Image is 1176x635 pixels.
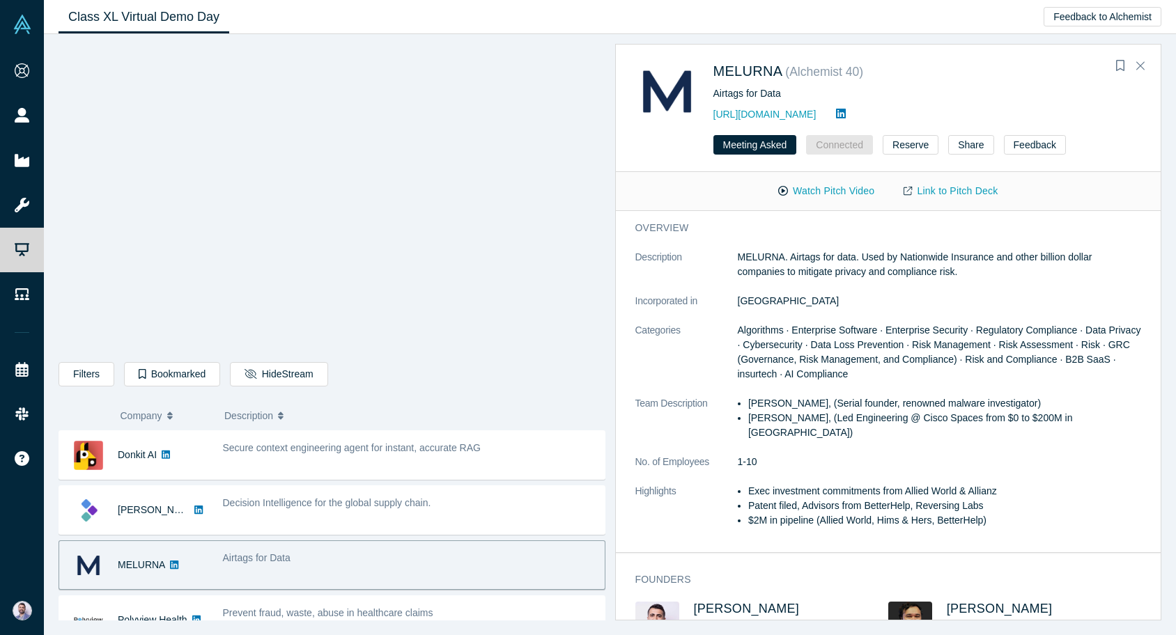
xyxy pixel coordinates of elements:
[74,551,103,580] img: MELURNA's Logo
[748,411,1141,440] li: [PERSON_NAME], (Led Engineering @ Cisco Spaces from $0 to $200M in [GEOGRAPHIC_DATA])
[230,362,327,386] button: HideStream
[748,396,1141,411] li: [PERSON_NAME], (Serial founder, renowned malware investigator)
[74,606,103,635] img: Polyview Health's Logo
[748,499,1141,513] li: Patent filed, Advisors from BetterHelp, Reversing Labs
[713,135,797,155] a: Meeting Asked
[74,496,103,525] img: Kimaru AI's Logo
[223,497,431,508] span: Decision Intelligence for the global supply chain.
[694,602,800,616] a: [PERSON_NAME]
[635,572,1122,587] h3: Founders
[224,401,273,430] span: Description
[1130,55,1151,77] button: Close
[223,552,291,563] span: Airtags for Data
[738,324,1141,379] span: Algorithms · Enterprise Software · Enterprise Security · Regulatory Compliance · Data Privacy · C...
[224,401,596,430] button: Description
[59,1,229,33] a: Class XL Virtual Demo Day
[635,60,699,123] img: MELURNA's Logo
[948,135,993,155] button: Share
[694,618,715,629] span: CEO
[223,607,433,618] span: Prevent fraud, waste, abuse in healthcare claims
[13,15,32,34] img: Alchemist Vault Logo
[806,135,873,155] button: Connected
[635,221,1122,235] h3: overview
[13,601,32,620] img: Sam Jadali's Account
[738,455,1142,469] dd: 1-10
[118,504,198,515] a: [PERSON_NAME]
[883,135,938,155] button: Reserve
[785,65,863,79] small: ( Alchemist 40 )
[121,401,162,430] span: Company
[124,362,220,386] button: Bookmarked
[947,618,967,629] span: CTO
[889,179,1012,203] a: Link to Pitch Deck
[635,323,738,396] dt: Categories
[223,442,481,453] span: Secure context engineering agent for instant, accurate RAG
[118,449,157,460] a: Donkit AI
[635,396,738,455] dt: Team Description
[121,401,210,430] button: Company
[713,63,783,79] a: MELURNA
[635,484,738,542] dt: Highlights
[59,362,114,386] button: Filters
[738,294,1142,308] dd: [GEOGRAPHIC_DATA]
[59,45,605,352] iframe: Alchemist Class XL Demo Day: Vault
[947,602,1053,616] a: [PERSON_NAME]
[713,86,1142,101] div: Airtags for Data
[635,455,738,484] dt: No. of Employees
[74,441,103,470] img: Donkit AI's Logo
[713,109,817,120] a: [URL][DOMAIN_NAME]
[764,179,889,203] button: Watch Pitch Video
[748,513,1141,528] li: $2M in pipeline (Allied World, Hims & Hers, BetterHelp)
[118,559,165,570] a: MELURNA
[635,294,738,323] dt: Incorporated in
[1004,135,1066,155] button: Feedback
[1111,56,1130,76] button: Bookmark
[118,614,187,625] a: Polyview Health
[635,250,738,294] dt: Description
[1044,7,1161,26] button: Feedback to Alchemist
[738,250,1142,279] p: MELURNA. Airtags for data. Used by Nationwide Insurance and other billion dollar companies to mit...
[748,484,1141,499] li: Exec investment commitments from Allied World & Allianz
